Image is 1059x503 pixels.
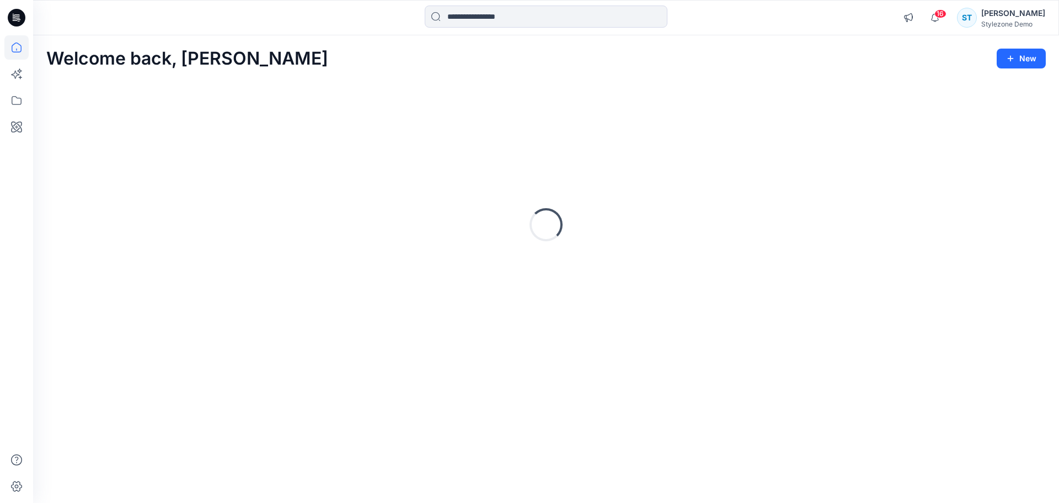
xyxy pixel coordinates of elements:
[981,7,1045,20] div: [PERSON_NAME]
[934,9,946,18] span: 16
[957,8,977,28] div: ST
[981,20,1045,28] div: Stylezone Demo
[46,49,328,69] h2: Welcome back, [PERSON_NAME]
[997,49,1046,68] button: New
